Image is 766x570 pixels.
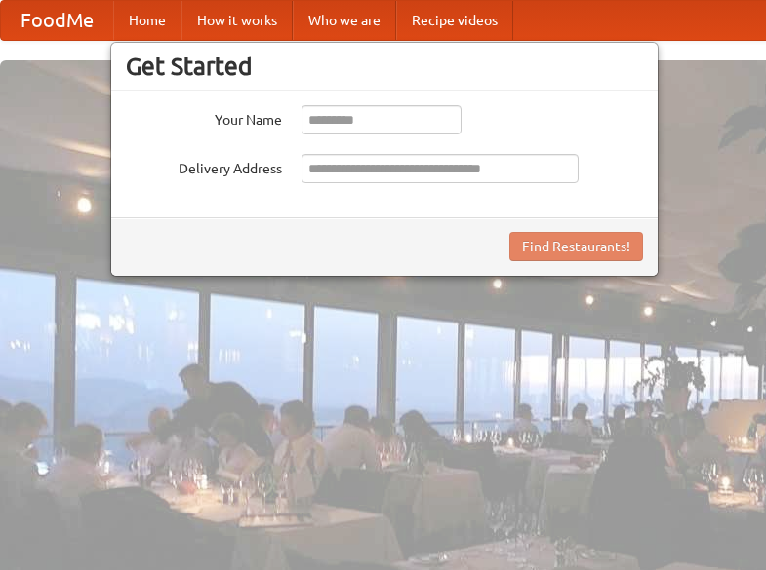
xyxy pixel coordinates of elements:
[181,1,293,40] a: How it works
[1,1,113,40] a: FoodMe
[113,1,181,40] a: Home
[396,1,513,40] a: Recipe videos
[293,1,396,40] a: Who we are
[126,105,282,130] label: Your Name
[126,52,643,81] h3: Get Started
[509,232,643,261] button: Find Restaurants!
[126,154,282,178] label: Delivery Address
